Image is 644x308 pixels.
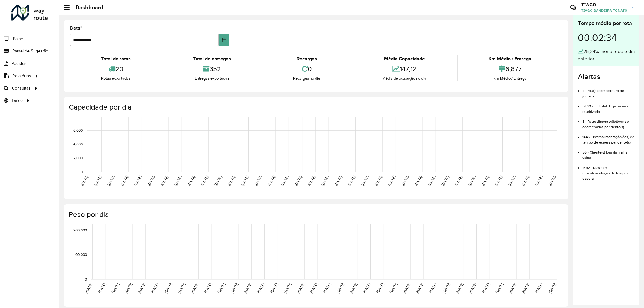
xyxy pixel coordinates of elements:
[534,282,543,294] text: [DATE]
[160,175,169,186] text: [DATE]
[70,24,82,32] label: Data
[349,282,358,294] text: [DATE]
[334,175,343,186] text: [DATE]
[283,282,292,294] text: [DATE]
[256,282,265,294] text: [DATE]
[69,103,562,112] h4: Capacidade por dia
[216,282,225,294] text: [DATE]
[74,253,87,257] text: 100,000
[321,175,329,186] text: [DATE]
[124,282,133,294] text: [DATE]
[307,175,316,186] text: [DATE]
[389,282,398,294] text: [DATE]
[578,19,635,27] div: Tempo médio por rota
[80,175,89,186] text: [DATE]
[11,97,23,104] span: Tático
[164,282,172,294] text: [DATE]
[137,282,146,294] text: [DATE]
[164,55,260,62] div: Total de entregas
[459,75,561,81] div: Km Médio / Entrega
[187,175,196,186] text: [DATE]
[73,228,87,232] text: 200,000
[294,175,303,186] text: [DATE]
[401,175,409,186] text: [DATE]
[264,75,349,81] div: Recargas no dia
[309,282,318,294] text: [DATE]
[376,282,384,294] text: [DATE]
[353,75,456,81] div: Média de ocupação no dia
[428,175,436,186] text: [DATE]
[353,62,456,75] div: 147,12
[174,175,182,186] text: [DATE]
[402,282,411,294] text: [DATE]
[347,175,356,186] text: [DATE]
[133,175,142,186] text: [DATE]
[200,175,209,186] text: [DATE]
[147,175,155,186] text: [DATE]
[85,277,87,281] text: 0
[270,282,278,294] text: [DATE]
[468,282,477,294] text: [DATE]
[72,62,160,75] div: 20
[93,175,102,186] text: [DATE]
[120,175,129,186] text: [DATE]
[264,62,349,75] div: 0
[70,4,103,11] h2: Dashboard
[13,36,24,42] span: Painel
[467,175,476,186] text: [DATE]
[69,210,562,219] h4: Peso por dia
[360,175,369,186] text: [DATE]
[582,145,635,160] li: 56 - Cliente(s) fora da malha viária
[243,282,252,294] text: [DATE]
[280,175,289,186] text: [DATE]
[521,175,530,186] text: [DATE]
[581,2,627,8] h3: TIAGO
[441,175,450,186] text: [DATE]
[98,282,106,294] text: [DATE]
[12,85,30,91] span: Consultas
[374,175,383,186] text: [DATE]
[230,282,239,294] text: [DATE]
[12,48,48,54] span: Painel de Sugestão
[81,170,83,174] text: 0
[72,55,160,62] div: Total de rotas
[455,282,464,294] text: [DATE]
[567,1,580,14] a: Contato Rápido
[111,282,120,294] text: [DATE]
[582,84,635,99] li: 1 - Rota(s) com estouro de jornada
[254,175,262,186] text: [DATE]
[190,282,199,294] text: [DATE]
[150,282,159,294] text: [DATE]
[322,282,331,294] text: [DATE]
[459,62,561,75] div: 6,877
[548,282,556,294] text: [DATE]
[442,282,450,294] text: [DATE]
[72,75,160,81] div: Rotas exportadas
[219,34,229,46] button: Choose Date
[582,160,635,181] li: 1392 - Dias sem retroalimentação de tempo de espera
[415,282,424,294] text: [DATE]
[73,142,83,146] text: 4,000
[521,282,530,294] text: [DATE]
[548,175,556,186] text: [DATE]
[481,175,490,186] text: [DATE]
[454,175,463,186] text: [DATE]
[414,175,423,186] text: [DATE]
[264,55,349,62] div: Recargas
[495,282,504,294] text: [DATE]
[387,175,396,186] text: [DATE]
[11,60,27,67] span: Pedidos
[12,73,31,79] span: Relatórios
[267,175,276,186] text: [DATE]
[177,282,186,294] text: [DATE]
[578,72,635,81] h4: Alertas
[578,48,635,62] div: 25,24% menor que o dia anterior
[240,175,249,186] text: [DATE]
[164,75,260,81] div: Entregas exportadas
[203,282,212,294] text: [DATE]
[164,62,260,75] div: 352
[227,175,236,186] text: [DATE]
[582,99,635,114] li: 51,80 kg - Total de peso não roteirizado
[353,55,456,62] div: Média Capacidade
[494,175,503,186] text: [DATE]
